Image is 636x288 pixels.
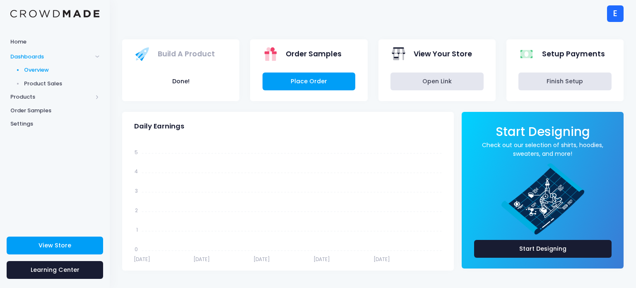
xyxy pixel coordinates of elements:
[7,261,103,279] a: Learning Center
[263,73,356,90] a: Place Order
[135,168,138,175] tspan: 4
[158,48,215,59] span: Build A Product
[414,48,472,59] span: View Your Store
[313,256,330,263] tspan: [DATE]
[607,5,624,22] div: E
[135,187,138,194] tspan: 3
[10,53,92,61] span: Dashboards
[134,256,150,263] tspan: [DATE]
[253,256,270,263] tspan: [DATE]
[10,10,99,18] img: Logo
[31,266,79,274] span: Learning Center
[474,141,612,158] a: Check out our selection of shirts, hoodies, sweaters, and more!
[542,48,605,59] span: Setup Payments
[518,73,612,90] a: Finish Setup
[10,38,99,46] span: Home
[7,237,103,254] a: View Store
[373,256,390,263] tspan: [DATE]
[474,240,612,258] a: Start Designing
[135,246,138,253] tspan: 0
[134,122,184,131] span: Daily Earnings
[496,130,590,138] a: Start Designing
[24,80,100,88] span: Product Sales
[134,73,227,90] button: Done!
[135,148,138,155] tspan: 5
[39,241,71,249] span: View Store
[135,207,138,214] tspan: 2
[10,120,99,128] span: Settings
[10,93,92,101] span: Products
[136,226,138,233] tspan: 1
[193,256,210,263] tspan: [DATE]
[496,123,590,140] span: Start Designing
[10,106,99,115] span: Order Samples
[24,66,100,74] span: Overview
[286,48,342,59] span: Order Samples
[390,73,484,90] a: Open Link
